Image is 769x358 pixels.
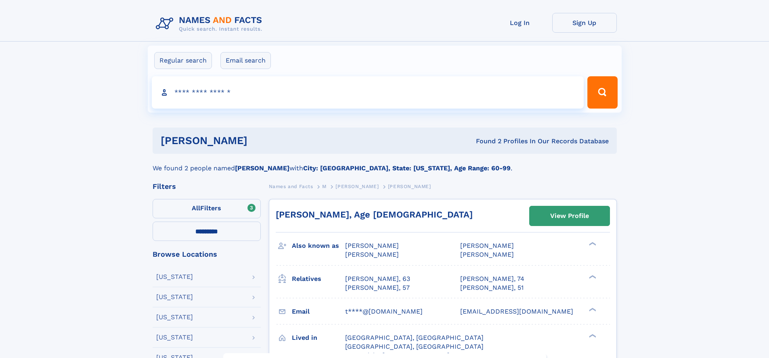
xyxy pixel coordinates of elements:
[488,13,552,33] a: Log In
[345,343,484,350] span: [GEOGRAPHIC_DATA], [GEOGRAPHIC_DATA]
[345,274,410,283] a: [PERSON_NAME], 63
[550,207,589,225] div: View Profile
[587,274,597,279] div: ❯
[292,272,345,286] h3: Relatives
[192,204,200,212] span: All
[161,136,362,146] h1: [PERSON_NAME]
[362,137,609,146] div: Found 2 Profiles In Our Records Database
[220,52,271,69] label: Email search
[335,181,379,191] a: [PERSON_NAME]
[587,241,597,247] div: ❯
[292,331,345,345] h3: Lived in
[235,164,289,172] b: [PERSON_NAME]
[345,242,399,249] span: [PERSON_NAME]
[587,333,597,338] div: ❯
[153,154,617,173] div: We found 2 people named with .
[530,206,610,226] a: View Profile
[587,307,597,312] div: ❯
[292,239,345,253] h3: Also known as
[269,181,313,191] a: Names and Facts
[345,251,399,258] span: [PERSON_NAME]
[460,251,514,258] span: [PERSON_NAME]
[153,251,261,258] div: Browse Locations
[156,294,193,300] div: [US_STATE]
[156,274,193,280] div: [US_STATE]
[156,314,193,320] div: [US_STATE]
[153,13,269,35] img: Logo Names and Facts
[303,164,511,172] b: City: [GEOGRAPHIC_DATA], State: [US_STATE], Age Range: 60-99
[587,76,617,109] button: Search Button
[460,283,524,292] a: [PERSON_NAME], 51
[345,283,410,292] a: [PERSON_NAME], 57
[335,184,379,189] span: [PERSON_NAME]
[460,308,573,315] span: [EMAIL_ADDRESS][DOMAIN_NAME]
[153,183,261,190] div: Filters
[460,274,524,283] a: [PERSON_NAME], 74
[152,76,584,109] input: search input
[276,209,473,220] a: [PERSON_NAME], Age [DEMOGRAPHIC_DATA]
[156,334,193,341] div: [US_STATE]
[292,305,345,318] h3: Email
[322,181,327,191] a: M
[322,184,327,189] span: M
[552,13,617,33] a: Sign Up
[154,52,212,69] label: Regular search
[460,242,514,249] span: [PERSON_NAME]
[388,184,431,189] span: [PERSON_NAME]
[153,199,261,218] label: Filters
[345,334,484,341] span: [GEOGRAPHIC_DATA], [GEOGRAPHIC_DATA]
